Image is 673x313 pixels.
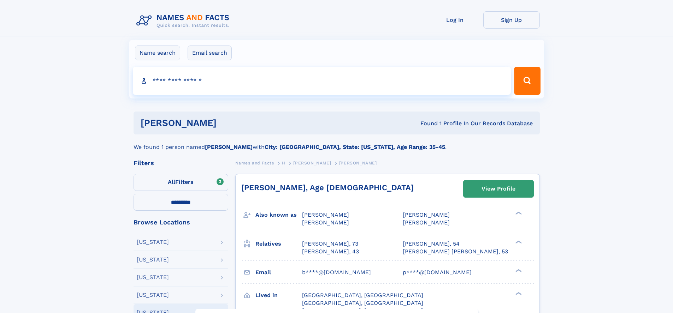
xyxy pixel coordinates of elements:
[133,67,511,95] input: search input
[255,266,302,278] h3: Email
[137,275,169,280] div: [US_STATE]
[302,300,423,306] span: [GEOGRAPHIC_DATA], [GEOGRAPHIC_DATA]
[255,289,302,301] h3: Lived in
[137,292,169,298] div: [US_STATE]
[265,144,445,150] b: City: [GEOGRAPHIC_DATA], State: [US_STATE], Age Range: 35-45
[134,11,235,30] img: Logo Names and Facts
[235,158,274,167] a: Names and Facts
[482,181,515,197] div: View Profile
[302,292,423,299] span: [GEOGRAPHIC_DATA], [GEOGRAPHIC_DATA]
[137,239,169,245] div: [US_STATE]
[188,46,232,60] label: Email search
[302,248,359,255] a: [PERSON_NAME], 43
[137,257,169,263] div: [US_STATE]
[282,161,285,165] span: H
[134,219,228,225] div: Browse Locations
[168,179,175,185] span: All
[403,211,450,218] span: [PERSON_NAME]
[514,67,540,95] button: Search Button
[339,161,377,165] span: [PERSON_NAME]
[141,119,319,127] h1: [PERSON_NAME]
[255,209,302,221] h3: Also known as
[302,219,349,226] span: [PERSON_NAME]
[483,11,540,29] a: Sign Up
[464,180,533,197] a: View Profile
[205,144,253,150] b: [PERSON_NAME]
[302,240,358,248] a: [PERSON_NAME], 73
[302,211,349,218] span: [PERSON_NAME]
[134,174,228,191] label: Filters
[134,160,228,166] div: Filters
[318,120,533,127] div: Found 1 Profile In Our Records Database
[134,134,540,151] div: We found 1 person named with .
[255,238,302,250] h3: Relatives
[135,46,180,60] label: Name search
[403,219,450,226] span: [PERSON_NAME]
[282,158,285,167] a: H
[514,240,522,244] div: ❯
[514,291,522,296] div: ❯
[403,240,460,248] a: [PERSON_NAME], 54
[293,161,331,165] span: [PERSON_NAME]
[241,183,414,192] a: [PERSON_NAME], Age [DEMOGRAPHIC_DATA]
[514,211,522,216] div: ❯
[293,158,331,167] a: [PERSON_NAME]
[427,11,483,29] a: Log In
[514,268,522,273] div: ❯
[403,248,508,255] a: [PERSON_NAME] [PERSON_NAME], 53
